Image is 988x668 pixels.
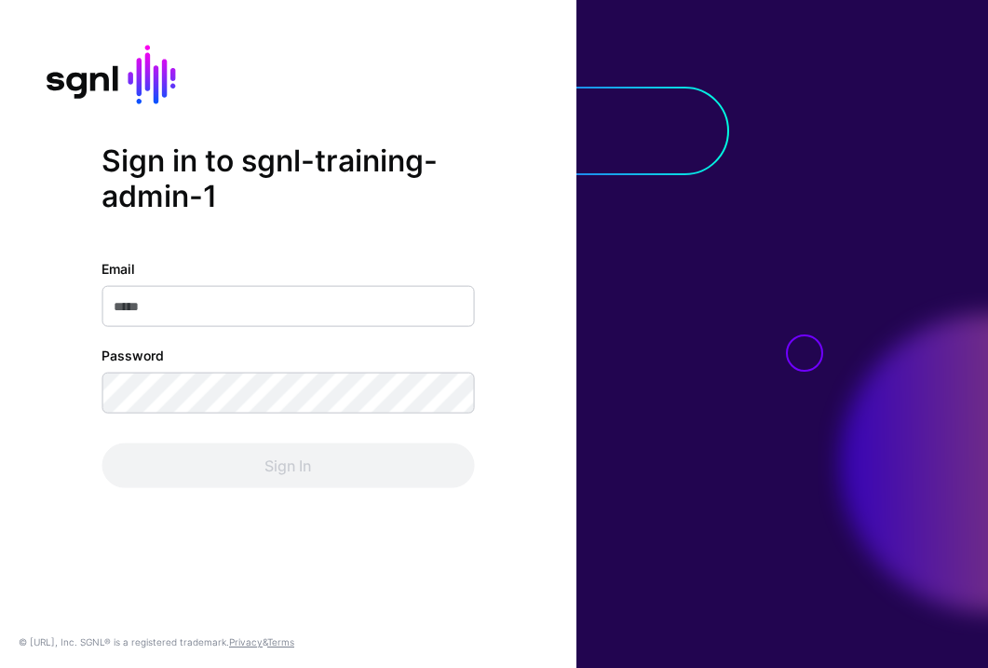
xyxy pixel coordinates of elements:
[102,143,474,214] h2: Sign in to sgnl-training-admin-1
[229,636,263,648] a: Privacy
[102,259,135,279] label: Email
[19,634,294,649] div: © [URL], Inc. SGNL® is a registered trademark. &
[102,346,164,365] label: Password
[267,636,294,648] a: Terms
